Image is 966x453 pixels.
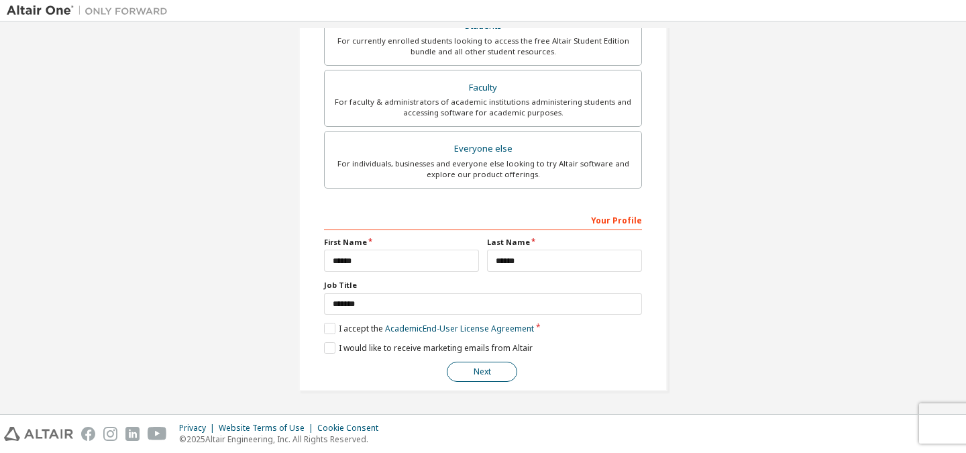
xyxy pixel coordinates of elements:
img: Altair One [7,4,174,17]
a: Academic End-User License Agreement [385,323,534,334]
label: Job Title [324,280,642,291]
div: Everyone else [333,140,633,158]
div: For faculty & administrators of academic institutions administering students and accessing softwa... [333,97,633,118]
div: Your Profile [324,209,642,230]
p: © 2025 Altair Engineering, Inc. All Rights Reserved. [179,434,386,445]
img: altair_logo.svg [4,427,73,441]
div: Website Terms of Use [219,423,317,434]
img: instagram.svg [103,427,117,441]
label: Last Name [487,237,642,248]
div: For individuals, businesses and everyone else looking to try Altair software and explore our prod... [333,158,633,180]
label: First Name [324,237,479,248]
label: I would like to receive marketing emails from Altair [324,342,533,354]
label: I accept the [324,323,534,334]
img: linkedin.svg [125,427,140,441]
div: Privacy [179,423,219,434]
div: For currently enrolled students looking to access the free Altair Student Edition bundle and all ... [333,36,633,57]
img: youtube.svg [148,427,167,441]
img: facebook.svg [81,427,95,441]
div: Faculty [333,79,633,97]
button: Next [447,362,517,382]
div: Cookie Consent [317,423,386,434]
